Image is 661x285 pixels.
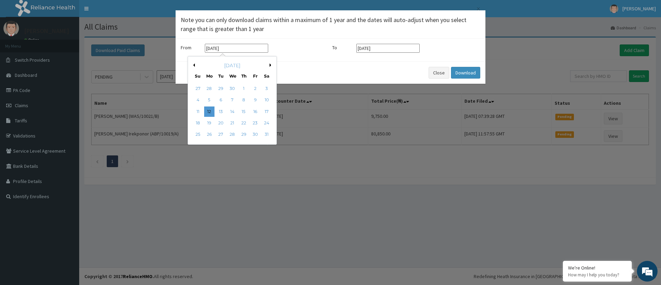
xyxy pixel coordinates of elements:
[239,118,249,128] div: Choose Thursday, May 22nd, 2025
[262,83,272,94] div: Choose Saturday, May 3rd, 2025
[193,83,203,94] div: Choose Sunday, April 27th, 2025
[264,73,270,79] div: Sa
[3,188,131,212] textarea: Type your message and hit 'Enter'
[250,106,260,117] div: Choose Friday, May 16th, 2025
[191,63,195,67] button: Previous Month
[205,44,268,53] input: Select start date
[262,95,272,105] div: Choose Saturday, May 10th, 2025
[181,16,480,33] h4: Note you can only download claims within a maximum of 1 year and the dates will auto-adjust when ...
[195,73,201,79] div: Su
[36,39,116,48] div: Chat with us now
[270,63,273,67] button: Next Month
[113,3,129,20] div: Minimize live chat window
[193,106,203,117] div: Choose Sunday, May 11th, 2025
[568,272,627,278] p: How may I help you today?
[250,118,260,128] div: Choose Friday, May 23rd, 2025
[40,87,95,156] span: We're online!
[216,130,226,140] div: Choose Tuesday, May 27th, 2025
[218,73,224,79] div: Tu
[250,83,260,94] div: Choose Friday, May 2nd, 2025
[250,95,260,105] div: Choose Friday, May 9th, 2025
[191,62,274,69] div: [DATE]
[227,106,238,117] div: Choose Wednesday, May 14th, 2025
[193,95,203,105] div: Choose Sunday, May 4th, 2025
[13,34,28,52] img: d_794563401_company_1708531726252_794563401
[252,73,258,79] div: Fr
[193,130,203,140] div: Choose Sunday, May 25th, 2025
[227,130,238,140] div: Choose Wednesday, May 28th, 2025
[332,44,353,51] label: To
[476,5,480,12] button: Close
[204,118,214,128] div: Choose Monday, May 19th, 2025
[204,83,214,94] div: Choose Monday, April 28th, 2025
[216,95,226,105] div: Choose Tuesday, May 6th, 2025
[181,44,201,51] label: From
[192,83,272,141] div: month 2025-05
[356,44,420,53] input: Select end date
[262,106,272,117] div: Choose Saturday, May 17th, 2025
[193,118,203,128] div: Choose Sunday, May 18th, 2025
[429,67,449,79] button: Close
[216,106,226,117] div: Choose Tuesday, May 13th, 2025
[262,130,272,140] div: Choose Saturday, May 31st, 2025
[227,83,238,94] div: Choose Wednesday, April 30th, 2025
[204,130,214,140] div: Choose Monday, May 26th, 2025
[206,73,212,79] div: Mo
[241,73,247,79] div: Th
[262,118,272,128] div: Choose Saturday, May 24th, 2025
[476,4,480,13] span: ×
[239,83,249,94] div: Choose Thursday, May 1st, 2025
[239,130,249,140] div: Choose Thursday, May 29th, 2025
[239,95,249,105] div: Choose Thursday, May 8th, 2025
[227,118,238,128] div: Choose Wednesday, May 21st, 2025
[250,130,260,140] div: Choose Friday, May 30th, 2025
[451,67,480,79] button: Download
[227,95,238,105] div: Choose Wednesday, May 7th, 2025
[229,73,235,79] div: We
[216,83,226,94] div: Choose Tuesday, April 29th, 2025
[216,118,226,128] div: Choose Tuesday, May 20th, 2025
[568,265,627,271] div: We're Online!
[204,95,214,105] div: Choose Monday, May 5th, 2025
[204,106,214,117] div: Choose Monday, May 12th, 2025
[239,106,249,117] div: Choose Thursday, May 15th, 2025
